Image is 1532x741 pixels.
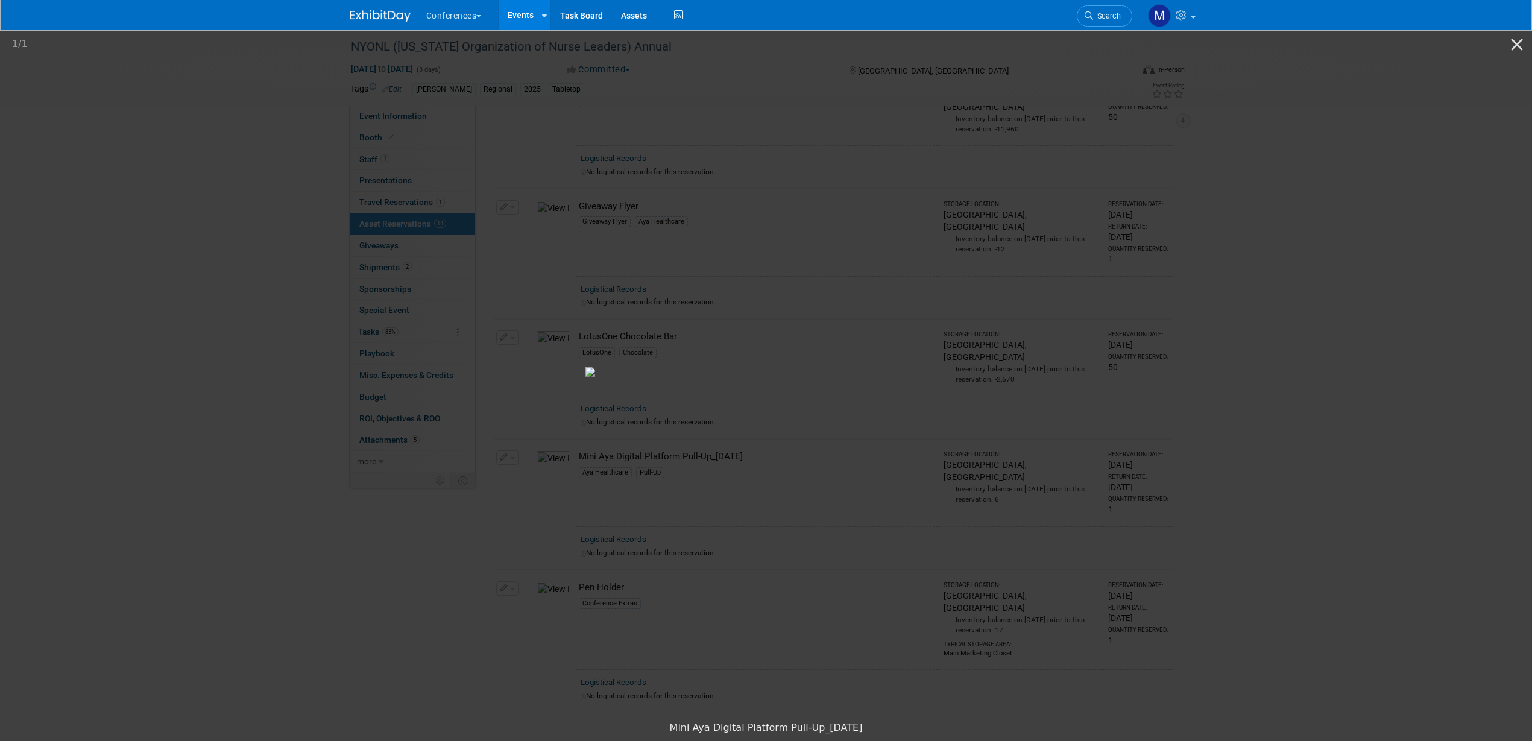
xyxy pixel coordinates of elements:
[1502,30,1532,58] button: Close gallery
[12,38,18,49] span: 1
[1148,4,1171,27] img: Marygrace LeGros
[1093,11,1121,20] span: Search
[22,38,28,49] span: 1
[1077,5,1132,27] a: Search
[350,10,411,22] img: ExhibitDay
[585,367,947,377] img: Mini Aya Digital Platform Pull-Up_1.29.24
